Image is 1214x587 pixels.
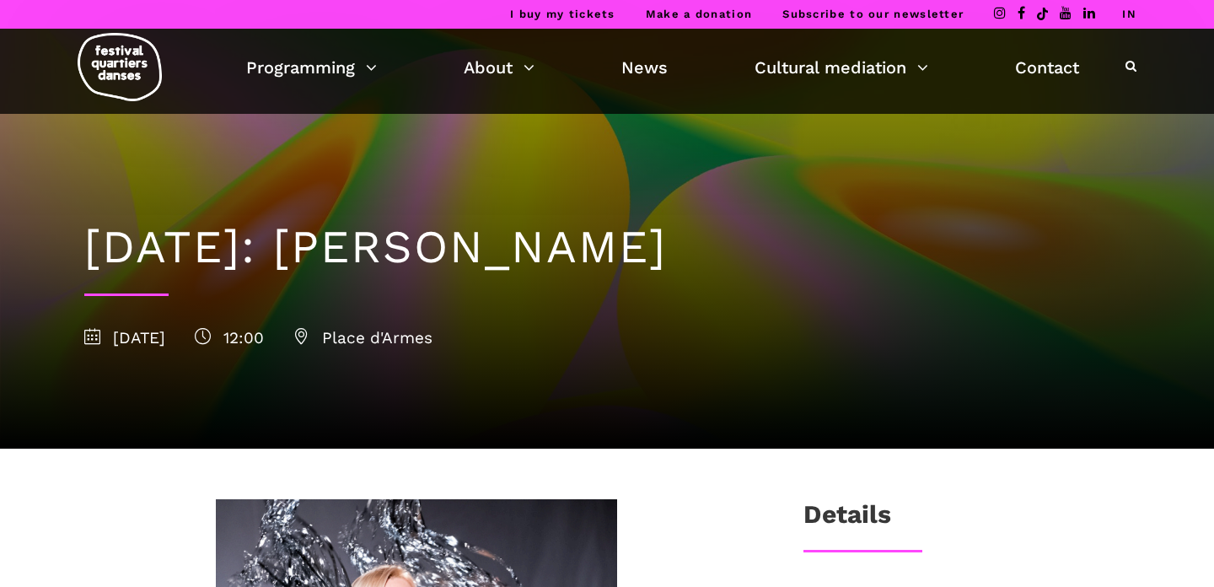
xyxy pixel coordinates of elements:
[621,53,668,82] a: News
[464,53,534,82] a: About
[322,328,432,347] font: Place d'Armes
[755,57,906,78] font: Cultural mediation
[1015,53,1079,82] a: Contact
[510,8,615,20] a: I buy my tickets
[246,57,355,78] font: Programming
[755,53,928,82] a: Cultural mediation
[646,8,753,20] a: Make a donation
[223,328,264,347] font: 12:00
[803,499,891,529] font: Details
[113,328,165,347] font: [DATE]
[1122,8,1136,20] a: IN
[84,220,667,273] font: [DATE]: [PERSON_NAME]
[1015,57,1079,78] font: Contact
[464,57,513,78] font: About
[782,8,964,20] a: Subscribe to our newsletter
[78,33,162,101] img: logo-fqd-med
[621,57,668,78] font: News
[246,53,377,82] a: Programming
